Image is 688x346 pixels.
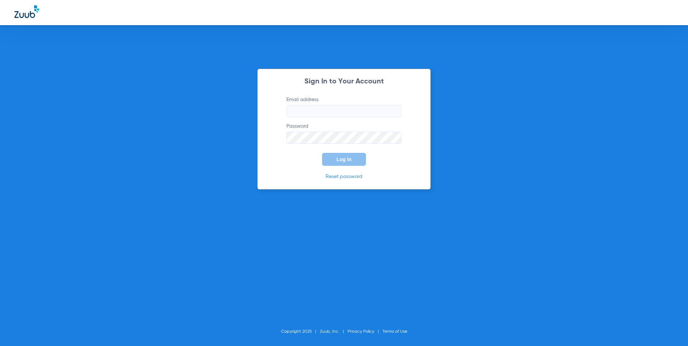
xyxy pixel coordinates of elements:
[383,329,407,334] a: Terms of Use
[286,132,402,144] input: Password
[652,311,688,346] iframe: Chat Widget
[320,328,348,335] li: Zuub, Inc.
[322,153,366,166] button: Log In
[286,105,402,117] input: Email address
[336,156,352,162] span: Log In
[286,96,402,117] label: Email address
[14,5,39,18] img: Zuub Logo
[276,78,412,85] h2: Sign In to Your Account
[348,329,374,334] a: Privacy Policy
[326,174,362,179] a: Reset password
[281,328,320,335] li: Copyright 2025
[286,123,402,144] label: Password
